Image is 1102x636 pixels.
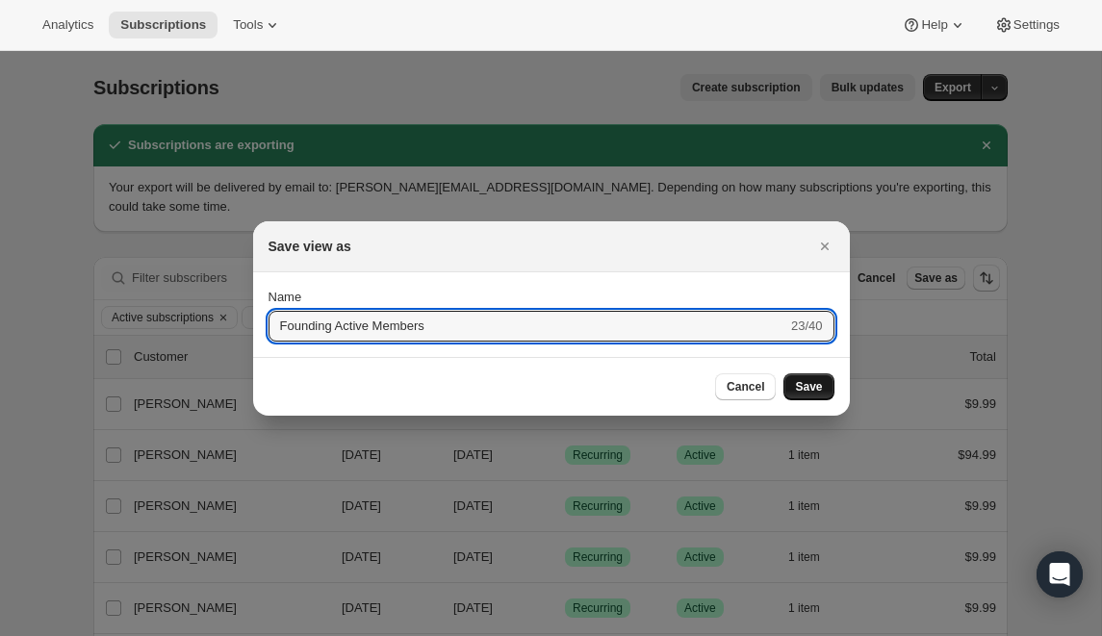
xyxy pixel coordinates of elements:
span: Name [269,290,302,304]
button: Cancel [715,373,776,400]
button: Tools [221,12,294,38]
button: Analytics [31,12,105,38]
button: Subscriptions [109,12,218,38]
span: Settings [1013,17,1060,33]
button: Save [783,373,833,400]
span: Cancel [727,379,764,394]
button: Settings [983,12,1071,38]
button: Help [890,12,978,38]
button: Close [811,233,838,260]
span: Subscriptions [120,17,206,33]
span: Save [795,379,822,394]
div: Open Intercom Messenger [1037,551,1083,598]
span: Help [921,17,947,33]
h2: Save view as [269,237,351,256]
span: Analytics [42,17,93,33]
span: Tools [233,17,263,33]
